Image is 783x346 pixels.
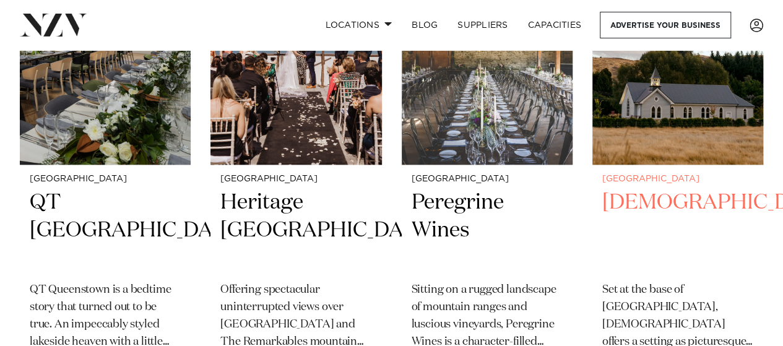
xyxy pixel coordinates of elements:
h2: Peregrine Wines [412,189,563,272]
a: Locations [315,12,402,38]
small: [GEOGRAPHIC_DATA] [30,175,181,184]
a: BLOG [402,12,448,38]
a: Advertise your business [600,12,731,38]
h2: Heritage [GEOGRAPHIC_DATA] [220,189,371,272]
a: SUPPLIERS [448,12,517,38]
small: [GEOGRAPHIC_DATA] [602,175,753,184]
a: Capacities [518,12,592,38]
small: [GEOGRAPHIC_DATA] [412,175,563,184]
img: nzv-logo.png [20,14,87,36]
h2: QT [GEOGRAPHIC_DATA] [30,189,181,272]
h2: [DEMOGRAPHIC_DATA] [602,189,753,272]
small: [GEOGRAPHIC_DATA] [220,175,371,184]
